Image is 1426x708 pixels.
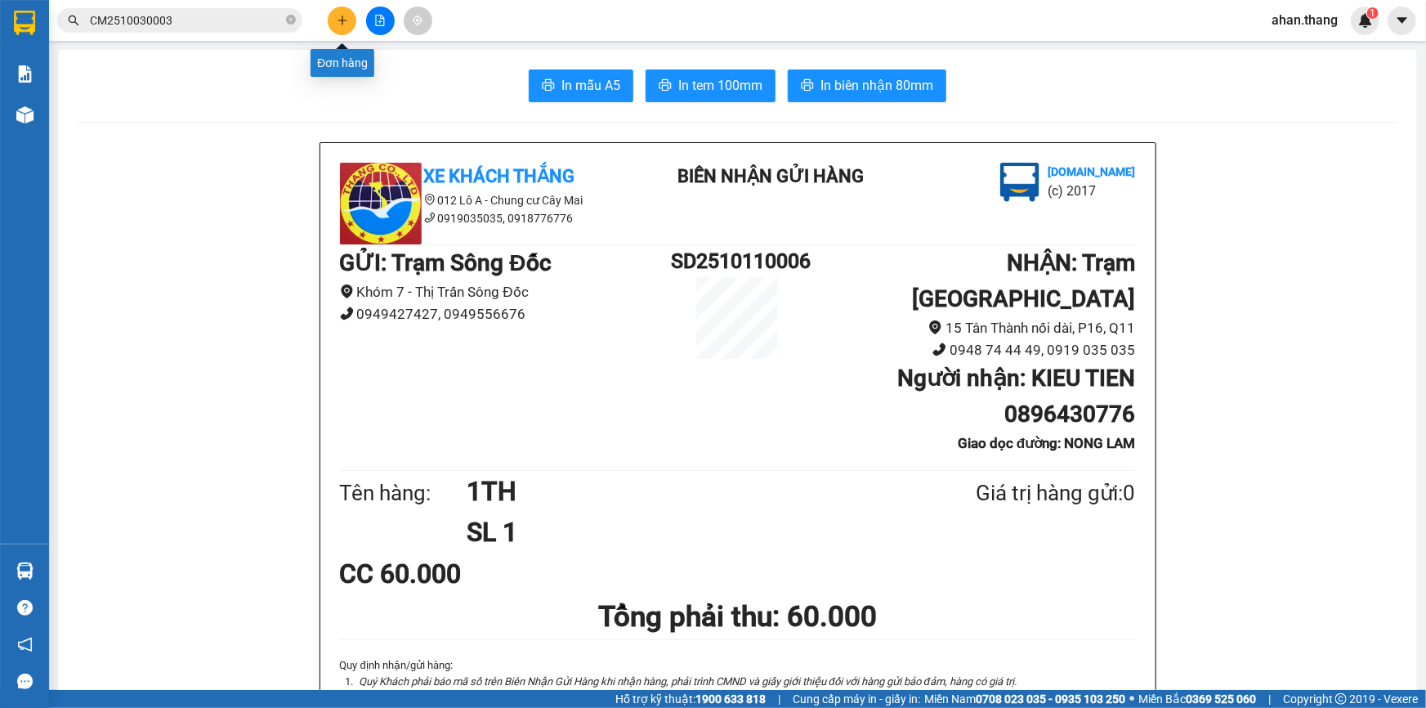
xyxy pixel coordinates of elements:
[793,690,920,708] span: Cung cấp máy in - giấy in:
[68,15,79,26] span: search
[1388,7,1416,35] button: caret-down
[340,163,422,244] img: logo.jpg
[106,16,145,33] span: Nhận:
[424,166,575,186] b: Xe Khách THẮNG
[1358,13,1373,28] img: icon-new-feature
[1138,690,1256,708] span: Miền Bắc
[467,512,896,553] h1: SL 1
[412,15,423,26] span: aim
[340,307,354,320] span: phone
[778,690,780,708] span: |
[340,281,672,303] li: Khóm 7 - Thị Trấn Sông Đốc
[1367,7,1379,19] sup: 1
[16,65,34,83] img: solution-icon
[1268,690,1271,708] span: |
[340,249,552,276] b: GỬI : Trạm Sông Đốc
[424,212,436,223] span: phone
[1395,13,1410,28] span: caret-down
[615,690,766,708] span: Hỗ trợ kỹ thuật:
[286,15,296,25] span: close-circle
[542,78,555,94] span: printer
[374,15,386,26] span: file-add
[337,15,348,26] span: plus
[328,7,356,35] button: plus
[1048,181,1135,201] li: (c) 2017
[16,562,34,580] img: warehouse-icon
[1048,165,1135,178] b: [DOMAIN_NAME]
[896,477,1135,510] div: Giá trị hàng gửi: 0
[529,69,633,102] button: printerIn mẫu A5
[106,14,272,53] div: Trạm [GEOGRAPHIC_DATA]
[1258,10,1351,30] span: ahan.thang
[646,69,776,102] button: printerIn tem 100mm
[340,303,672,325] li: 0949427427, 0949556676
[467,471,896,512] h1: 1TH
[90,11,283,29] input: Tìm tên, số ĐT hoặc mã đơn
[1335,693,1347,705] span: copyright
[340,285,354,298] span: environment
[17,600,33,616] span: question-circle
[1370,7,1375,19] span: 1
[14,11,35,35] img: logo-vxr
[106,53,272,73] div: KIEU TIEN
[14,16,39,33] span: Gửi:
[932,343,946,356] span: phone
[804,339,1136,361] li: 0948 74 44 49, 0919 035 035
[340,594,1136,639] h1: Tổng phải thu: 60.000
[976,692,1125,706] strong: 0708 023 035 - 0935 103 250
[678,75,762,96] span: In tem 100mm
[340,477,467,510] div: Tên hàng:
[340,553,602,594] div: CC 60.000
[897,365,1135,428] b: Người nhận : KIEU TIEN 0896430776
[677,166,864,186] b: BIÊN NHẬN GỬI HÀNG
[958,435,1135,451] b: Giao dọc đường: NONG LAM
[561,75,620,96] span: In mẫu A5
[340,209,634,227] li: 0919035035, 0918776776
[1000,163,1039,202] img: logo.jpg
[1186,692,1256,706] strong: 0369 525 060
[804,317,1136,339] li: 15 Tân Thành nối dài, P16, Q11
[801,78,814,94] span: printer
[695,692,766,706] strong: 1900 633 818
[671,245,803,277] h1: SD2510110006
[928,320,942,334] span: environment
[17,674,33,689] span: message
[366,7,395,35] button: file-add
[924,690,1125,708] span: Miền Nam
[1129,696,1134,702] span: ⚪️
[820,75,933,96] span: In biên nhận 80mm
[17,637,33,652] span: notification
[14,14,95,53] div: Trạm Sông Đốc
[106,105,130,122] span: DĐ:
[16,106,34,123] img: warehouse-icon
[106,73,272,96] div: 0896430776
[912,249,1135,312] b: NHẬN : Trạm [GEOGRAPHIC_DATA]
[360,675,1017,688] i: Quý Khách phải báo mã số trên Biên Nhận Gửi Hàng khi nhận hàng, phải trình CMND và giấy giới thiệ...
[340,191,634,209] li: 012 Lô A - Chung cư Cây Mai
[424,194,436,205] span: environment
[659,78,672,94] span: printer
[788,69,946,102] button: printerIn biên nhận 80mm
[286,13,296,29] span: close-circle
[404,7,432,35] button: aim
[130,96,254,124] span: NONG LAM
